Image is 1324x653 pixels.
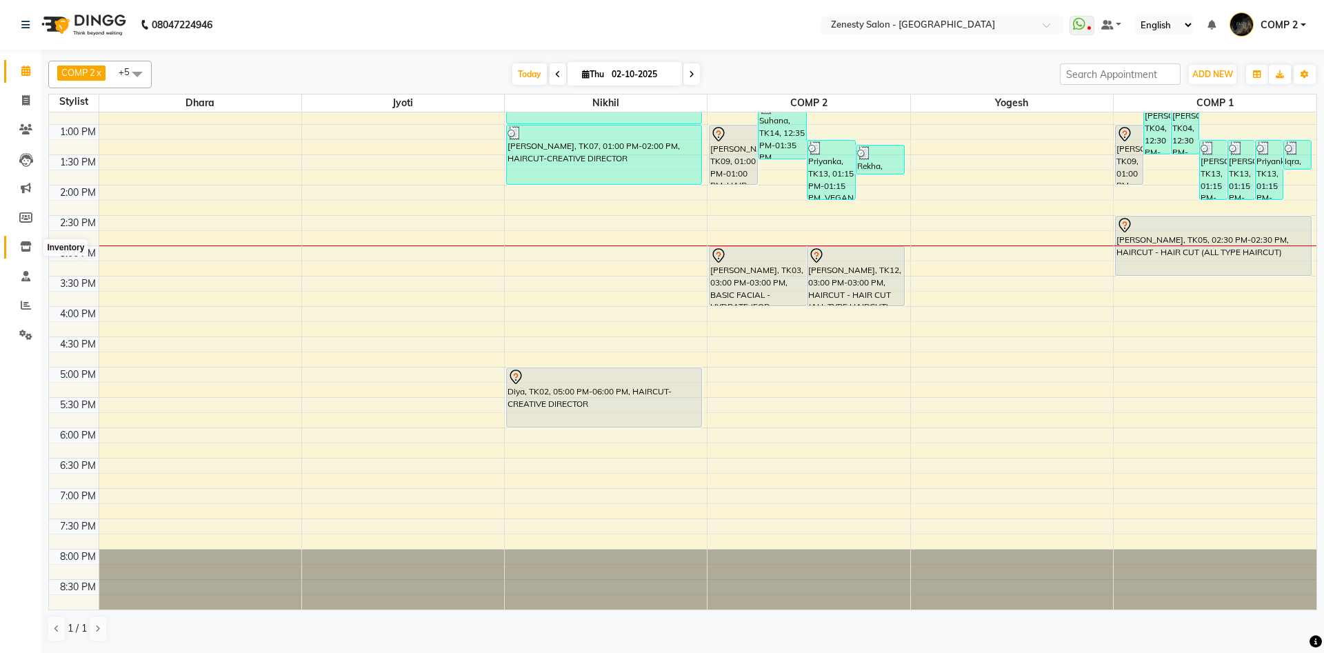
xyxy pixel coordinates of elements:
div: [PERSON_NAME], TK13, 01:15 PM-01:15 PM, MANICURE PEDICURE - SPA MANICURE [1200,141,1227,199]
div: 1:00 PM [57,125,99,139]
div: Priyanka, TK13, 01:15 PM-01:15 PM, VEGAN PROTEIN TREATMENT [808,141,855,199]
div: Diya, TK02, 05:00 PM-06:00 PM, HAIRCUT-CREATIVE DIRECTOR [507,368,701,427]
a: x [95,67,101,78]
div: Inventory [43,239,88,256]
div: 4:00 PM [57,307,99,321]
span: ADD NEW [1192,69,1233,79]
div: [PERSON_NAME], TK12, 03:00 PM-03:00 PM, HAIRCUT - HAIR CUT (ALL TYPE HAIRCUT) [808,247,904,305]
span: Jyoti [302,94,504,112]
div: 6:30 PM [57,459,99,473]
div: 5:00 PM [57,368,99,382]
div: [PERSON_NAME], TK07, 01:00 PM-02:00 PM, HAIRCUT-CREATIVE DIRECTOR [507,125,701,184]
input: Search Appointment [1060,63,1181,85]
div: Rekha, TK16, 01:20 PM-01:50 PM, HAIRCUT - HAIR CUT (ALL TYPE HAIRCUT) (₹500),Lipo Waxing - FULL A... [856,145,904,174]
div: [PERSON_NAME], TK04, 12:30 PM-12:30 PM, VEGAN PROTEIN TREATMENT [1172,95,1198,154]
div: [PERSON_NAME], TK03, 03:00 PM-03:00 PM, BASIC FACIAL - HYDRATE (FOR NORMAL TO [MEDICAL_DATA]) [710,247,806,305]
div: [PERSON_NAME], TK09, 01:00 PM-01:00 PM, HAIR TEXTURE - SMOOTHNING SERVICE (SOFT&SHINE) [710,125,757,184]
div: 2:00 PM [57,185,99,200]
span: COMP 2 [708,94,910,112]
img: logo [35,6,130,44]
span: Today [512,63,547,85]
div: 3:30 PM [57,277,99,291]
div: Priyanka, TK13, 01:15 PM-01:15 PM, VEGAN PROTEIN TREATMENT [1256,141,1283,199]
b: 08047224946 [152,6,212,44]
span: COMP 2 [1261,18,1298,32]
div: Stylist [49,94,99,109]
span: +5 [119,66,140,77]
span: Yogesh [911,94,1113,112]
input: 2025-10-02 [608,64,676,85]
span: COMP 2 [61,67,95,78]
span: Nikhil [505,94,707,112]
div: Iqra, TK15, 01:15 PM-01:45 PM, STYLING - HAIR WASH & BLOW DRY (₹300) [1284,141,1311,169]
div: [PERSON_NAME], TK04, 12:30 PM-12:30 PM, VEGAN PROTEIN TREATMENT [1144,95,1171,154]
button: ADD NEW [1189,65,1236,84]
div: Suhana, TK14, 12:35 PM-01:35 PM, HAIRCUT-CREATIVE DIRECTOR (₹667) [759,100,806,159]
div: 1:30 PM [57,155,99,170]
img: COMP 2 [1230,12,1254,37]
div: 5:30 PM [57,398,99,412]
div: 7:00 PM [57,489,99,503]
span: 1 / 1 [68,621,87,636]
div: [PERSON_NAME], TK09, 01:00 PM-01:00 PM, HAIR TEXTURE - SMOOTHNING SERVICE (SOFT&SHINE) [1116,125,1143,184]
div: 8:00 PM [57,550,99,564]
div: 4:30 PM [57,337,99,352]
span: Thu [579,69,608,79]
span: COMP 1 [1114,94,1316,112]
div: 7:30 PM [57,519,99,534]
div: 6:00 PM [57,428,99,443]
div: 2:30 PM [57,216,99,230]
span: Dhara [99,94,301,112]
div: [PERSON_NAME], TK13, 01:15 PM-01:15 PM, MANICURE PEDICURE - SPA PADICURE [1228,141,1255,199]
div: [PERSON_NAME], TK05, 02:30 PM-02:30 PM, HAIRCUT - HAIR CUT (ALL TYPE HAIRCUT) [1116,217,1311,275]
div: 8:30 PM [57,580,99,594]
